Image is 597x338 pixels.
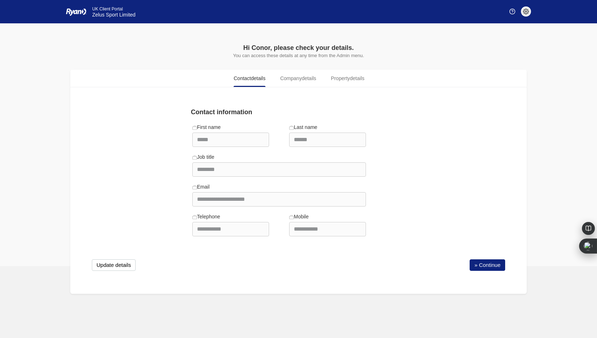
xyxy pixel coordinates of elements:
label: Job title [192,153,214,161]
a: Companydetails [274,70,322,87]
span: details [350,75,364,81]
img: Help [509,9,515,14]
img: settings [523,9,529,14]
a: Contactdetails [227,70,272,87]
div: Hi Conor, please check your details. [148,43,449,53]
button: Update details [92,259,136,271]
label: Mobile [289,213,309,221]
label: Email [192,183,210,191]
span: Contact [234,75,265,82]
span: UK Client Portal [92,6,123,11]
span: details [302,75,316,81]
a: Propertydetails [325,70,370,87]
label: Telephone [192,213,220,221]
span: Company [280,75,316,82]
label: Last name [289,124,317,131]
span: Property [331,75,364,82]
p: You can access these details at any time from the Admin menu. [148,53,449,58]
div: Contact information [187,107,372,117]
span: Zelus Sport Limited [92,12,136,18]
span: details [251,75,265,81]
label: First name [192,124,221,131]
a: » Continue [470,259,505,271]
